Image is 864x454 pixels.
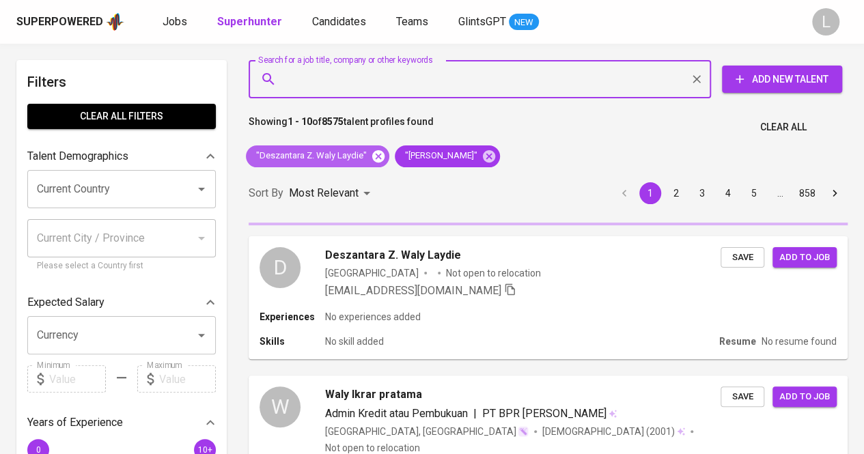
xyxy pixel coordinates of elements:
[106,12,124,32] img: app logo
[691,182,713,204] button: Go to page 3
[27,104,216,129] button: Clear All filters
[260,386,301,427] div: W
[639,182,661,204] button: page 1
[260,247,301,288] div: D
[482,407,607,420] span: PT BPR [PERSON_NAME]
[159,365,216,393] input: Value
[246,150,375,162] span: "Deszantara Z. Waly Laydie"
[779,250,830,266] span: Add to job
[322,116,344,127] b: 8575
[27,289,216,316] div: Expected Salary
[249,115,434,140] p: Showing of talent profiles found
[719,335,756,348] p: Resume
[779,389,830,405] span: Add to job
[665,182,687,204] button: Go to page 2
[721,247,764,268] button: Save
[37,259,206,273] p: Please select a Country first
[325,284,501,297] span: [EMAIL_ADDRESS][DOMAIN_NAME]
[325,266,419,280] div: [GEOGRAPHIC_DATA]
[163,15,187,28] span: Jobs
[249,236,848,359] a: DDeszantara Z. Waly Laydie[GEOGRAPHIC_DATA]Not open to relocation[EMAIL_ADDRESS][DOMAIN_NAME] Sav...
[289,185,359,201] p: Most Relevant
[288,116,312,127] b: 1 - 10
[27,414,123,431] p: Years of Experience
[727,389,757,405] span: Save
[27,409,216,436] div: Years of Experience
[395,145,500,167] div: "[PERSON_NAME]"
[27,148,128,165] p: Talent Demographics
[458,14,539,31] a: GlintsGPT NEW
[312,14,369,31] a: Candidates
[217,15,282,28] b: Superhunter
[611,182,848,204] nav: pagination navigation
[772,247,837,268] button: Add to job
[743,182,765,204] button: Go to page 5
[772,386,837,408] button: Add to job
[192,326,211,345] button: Open
[312,15,366,28] span: Candidates
[795,182,820,204] button: Go to page 858
[762,335,837,348] p: No resume found
[458,15,506,28] span: GlintsGPT
[509,16,539,29] span: NEW
[812,8,839,36] div: L
[163,14,190,31] a: Jobs
[721,386,764,408] button: Save
[27,294,104,311] p: Expected Salary
[38,108,205,125] span: Clear All filters
[687,70,706,89] button: Clear
[49,365,106,393] input: Value
[727,250,757,266] span: Save
[755,115,812,140] button: Clear All
[27,71,216,93] h6: Filters
[769,186,791,200] div: …
[260,310,325,324] p: Experiences
[217,14,285,31] a: Superhunter
[325,335,384,348] p: No skill added
[518,426,529,437] img: magic_wand.svg
[760,119,807,136] span: Clear All
[27,143,216,170] div: Talent Demographics
[325,310,421,324] p: No experiences added
[246,145,389,167] div: "Deszantara Z. Waly Laydie"
[289,181,375,206] div: Most Relevant
[16,12,124,32] a: Superpoweredapp logo
[733,71,831,88] span: Add New Talent
[824,182,846,204] button: Go to next page
[396,14,431,31] a: Teams
[249,185,283,201] p: Sort By
[325,247,461,264] span: Deszantara Z. Waly Laydie
[446,266,541,280] p: Not open to relocation
[542,425,646,438] span: [DEMOGRAPHIC_DATA]
[325,425,529,438] div: [GEOGRAPHIC_DATA], [GEOGRAPHIC_DATA]
[325,407,468,420] span: Admin Kredit atau Pembukuan
[396,15,428,28] span: Teams
[260,335,325,348] p: Skills
[542,425,685,438] div: (2001)
[717,182,739,204] button: Go to page 4
[722,66,842,93] button: Add New Talent
[395,150,486,162] span: "[PERSON_NAME]"
[325,386,422,403] span: Waly Ikrar pratama
[473,406,477,422] span: |
[16,14,103,30] div: Superpowered
[192,180,211,199] button: Open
